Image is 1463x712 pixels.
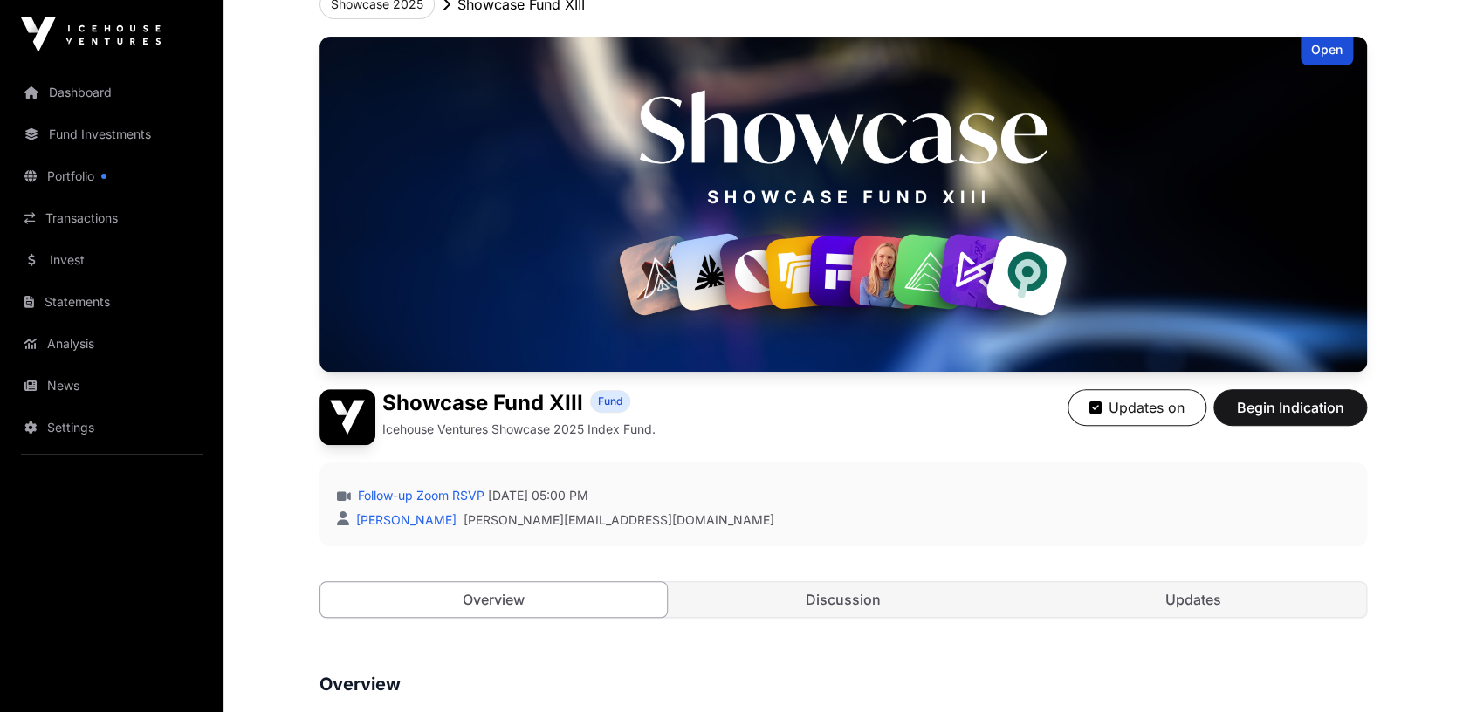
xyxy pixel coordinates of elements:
span: [DATE] 05:00 PM [488,487,588,504]
a: Settings [14,408,209,447]
a: Transactions [14,199,209,237]
a: [PERSON_NAME] [353,512,457,527]
a: News [14,366,209,405]
img: Showcase Fund XIII [319,37,1367,372]
h1: Showcase Fund XIII [382,389,583,417]
a: Updates [1020,582,1366,617]
nav: Tabs [320,582,1366,617]
a: Dashboard [14,73,209,112]
button: Updates on [1068,389,1206,426]
p: Icehouse Ventures Showcase 2025 Index Fund. [382,421,656,438]
a: Fund Investments [14,115,209,154]
h3: Overview [319,670,1367,698]
span: Fund [598,394,622,408]
a: Statements [14,283,209,321]
div: Open [1301,37,1353,65]
button: Begin Indication [1213,389,1367,426]
img: Showcase Fund XIII [319,389,375,445]
a: Portfolio [14,157,209,195]
a: Analysis [14,325,209,363]
a: Discussion [670,582,1017,617]
iframe: Chat Widget [1376,628,1463,712]
span: Begin Indication [1235,397,1345,418]
a: Follow-up Zoom RSVP [354,487,484,504]
a: Begin Indication [1213,407,1367,424]
a: Overview [319,581,668,618]
a: [PERSON_NAME][EMAIL_ADDRESS][DOMAIN_NAME] [464,511,774,529]
a: Invest [14,241,209,279]
img: Icehouse Ventures Logo [21,17,161,52]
